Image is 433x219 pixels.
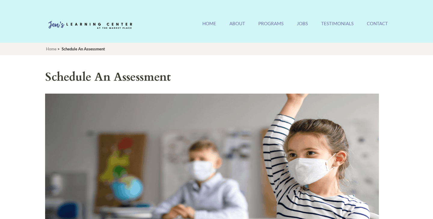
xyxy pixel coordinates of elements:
a: Jobs [297,21,308,34]
a: Testimonials [321,21,354,34]
img: Jen's Learning Center Logo Transparent [45,16,135,34]
h1: Schedule An Assessment [45,69,379,86]
a: Programs [258,21,284,34]
span: > [57,46,60,51]
a: Home [202,21,216,34]
a: Home [46,46,57,51]
a: About [229,21,245,34]
a: Contact [367,21,388,34]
